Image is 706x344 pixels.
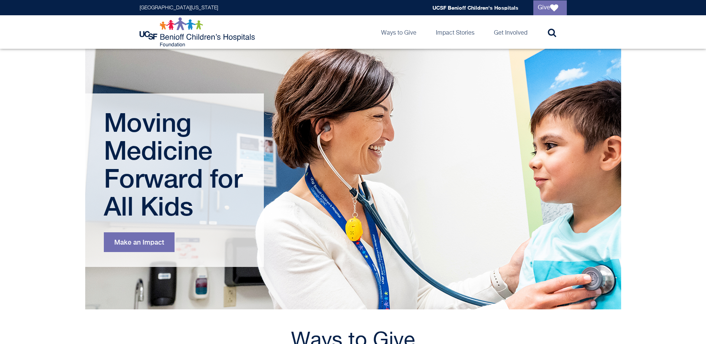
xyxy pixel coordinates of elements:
a: Impact Stories [430,15,480,49]
a: Ways to Give [375,15,422,49]
a: Give [533,0,567,15]
a: Make an Impact [104,232,175,252]
a: Get Involved [488,15,533,49]
a: [GEOGRAPHIC_DATA][US_STATE] [140,5,218,10]
img: Logo for UCSF Benioff Children's Hospitals Foundation [140,17,257,47]
a: UCSF Benioff Children's Hospitals [432,4,518,11]
h1: Moving Medicine Forward for All Kids [104,108,247,220]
